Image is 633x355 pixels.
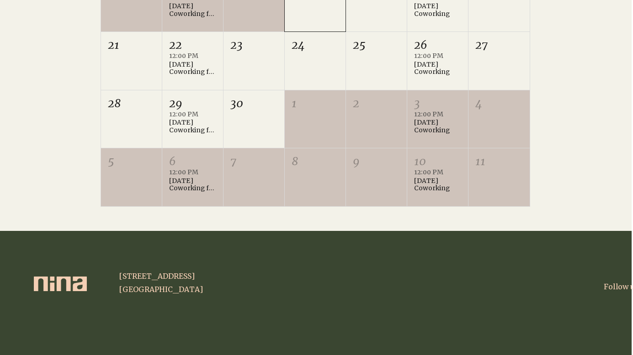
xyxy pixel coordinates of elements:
div: 24 [292,37,339,53]
div: 6 [169,154,216,169]
div: 28 [108,96,155,111]
div: 3 [414,96,461,111]
div: 21 [108,37,155,53]
div: 10 [414,154,461,169]
div: 12:00 PM [414,52,461,61]
div: 27 [475,37,522,53]
div: 2 [353,96,400,111]
div: 12:00 PM [414,168,461,177]
div: 5 [108,154,155,169]
div: 12:00 PM [414,110,461,119]
div: [DATE] Coworking [414,61,461,76]
div: 4 [475,96,522,111]
div: [DATE] Coworking for Writers [169,61,216,76]
div: 9 [353,154,400,169]
div: [DATE] Coworking [414,177,461,193]
span: [STREET_ADDRESS] [119,271,195,281]
div: 7 [230,154,277,169]
div: 23 [230,37,277,53]
div: 12:00 PM [169,110,216,119]
div: 29 [169,96,216,111]
div: 30 [230,96,277,111]
div: [DATE] Coworking [414,119,461,134]
div: [DATE] Coworking for Writers [169,177,216,193]
div: 26 [414,37,461,53]
div: [DATE] Coworking [414,2,461,18]
div: 8 [292,154,339,169]
span: [GEOGRAPHIC_DATA] [119,285,203,294]
div: [DATE] Coworking for Writers [169,2,216,18]
div: 12:00 PM [169,168,216,177]
div: 11 [475,154,522,169]
div: 1 [292,96,339,111]
div: 12:00 PM [169,52,216,61]
div: 25 [353,37,400,53]
div: 22 [169,37,216,53]
div: [DATE] Coworking for Writers [169,119,216,134]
